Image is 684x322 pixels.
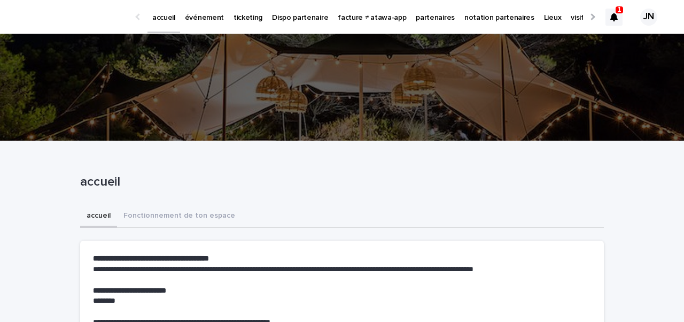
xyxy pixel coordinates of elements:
button: accueil [80,205,117,228]
img: Ls34BcGeRexTGTNfXpUC [21,6,125,28]
p: 1 [618,6,621,13]
button: Fonctionnement de ton espace [117,205,242,228]
div: JN [640,9,657,26]
p: accueil [80,174,600,190]
div: 1 [605,9,623,26]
